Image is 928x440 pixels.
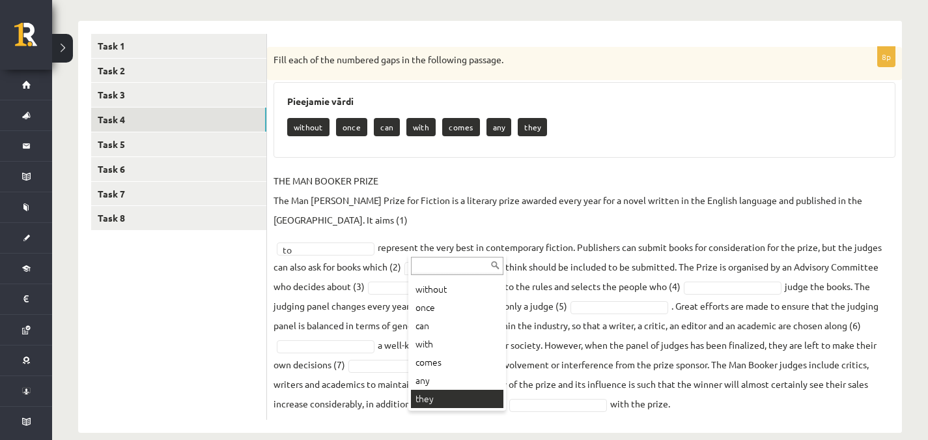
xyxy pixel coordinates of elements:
[411,299,503,317] div: once
[411,390,503,408] div: they
[411,353,503,372] div: comes
[411,335,503,353] div: with
[411,317,503,335] div: can
[411,372,503,390] div: any
[411,280,503,299] div: without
